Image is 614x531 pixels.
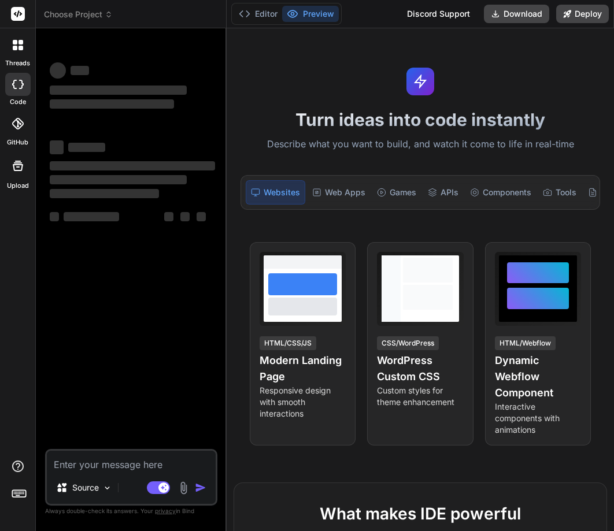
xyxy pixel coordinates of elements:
[177,481,190,495] img: attachment
[50,161,215,170] span: ‌
[246,180,305,205] div: Websites
[44,9,113,20] span: Choose Project
[260,352,346,385] h4: Modern Landing Page
[308,180,370,205] div: Web Apps
[50,212,59,221] span: ‌
[197,212,206,221] span: ‌
[377,352,463,385] h4: WordPress Custom CSS
[102,483,112,493] img: Pick Models
[234,109,607,130] h1: Turn ideas into code instantly
[10,97,26,107] label: code
[7,138,28,147] label: GitHub
[377,336,439,350] div: CSS/WordPress
[50,62,66,79] span: ‌
[72,482,99,493] p: Source
[538,180,581,205] div: Tools
[164,212,173,221] span: ‌
[71,66,89,75] span: ‌
[253,502,588,526] h2: What makes IDE powerful
[50,189,159,198] span: ‌
[400,5,477,23] div: Discord Support
[50,140,64,154] span: ‌
[260,385,346,419] p: Responsive design with smooth interactions
[50,86,187,95] span: ‌
[155,507,176,514] span: privacy
[495,401,581,436] p: Interactive components with animations
[195,482,206,493] img: icon
[465,180,536,205] div: Components
[5,58,30,68] label: threads
[495,352,581,401] h4: Dynamic Webflow Component
[234,6,282,22] button: Editor
[64,212,119,221] span: ‌
[45,506,217,517] p: Always double-check its answers. Your in Bind
[260,336,316,350] div: HTML/CSS/JS
[180,212,190,221] span: ‌
[556,5,609,23] button: Deploy
[50,99,174,109] span: ‌
[68,143,105,152] span: ‌
[282,6,339,22] button: Preview
[423,180,463,205] div: APIs
[234,137,607,152] p: Describe what you want to build, and watch it come to life in real-time
[7,181,29,191] label: Upload
[50,175,187,184] span: ‌
[372,180,421,205] div: Games
[484,5,549,23] button: Download
[495,336,556,350] div: HTML/Webflow
[377,385,463,408] p: Custom styles for theme enhancement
